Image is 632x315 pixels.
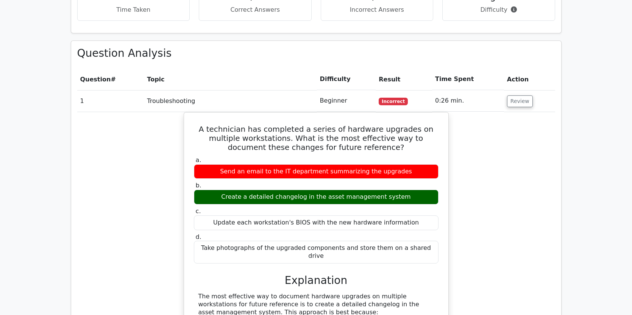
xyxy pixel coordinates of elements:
td: Troubleshooting [144,90,317,112]
th: Action [504,69,555,90]
span: c. [196,207,201,215]
th: Difficulty [317,69,376,90]
span: d. [196,233,201,240]
div: Send an email to the IT department summarizing the upgrades [194,164,438,179]
p: Difficulty [449,5,549,14]
span: a. [196,156,201,164]
div: Take photographs of the upgraded components and store them on a shared drive [194,241,438,264]
span: b. [196,182,201,189]
td: Beginner [317,90,376,112]
th: # [77,69,144,90]
p: Time Taken [84,5,184,14]
th: Topic [144,69,317,90]
h3: Question Analysis [77,47,555,60]
div: Update each workstation's BIOS with the new hardware information [194,215,438,230]
p: Correct Answers [205,5,305,14]
span: Question [80,76,111,83]
span: Incorrect [379,98,408,105]
th: Result [376,69,432,90]
p: Incorrect Answers [327,5,427,14]
td: 1 [77,90,144,112]
button: Review [507,95,533,107]
td: 0:26 min. [432,90,504,112]
h5: A technician has completed a series of hardware upgrades on multiple workstations. What is the mo... [193,125,439,152]
th: Time Spent [432,69,504,90]
div: Create a detailed changelog in the asset management system [194,190,438,204]
h3: Explanation [198,274,434,287]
